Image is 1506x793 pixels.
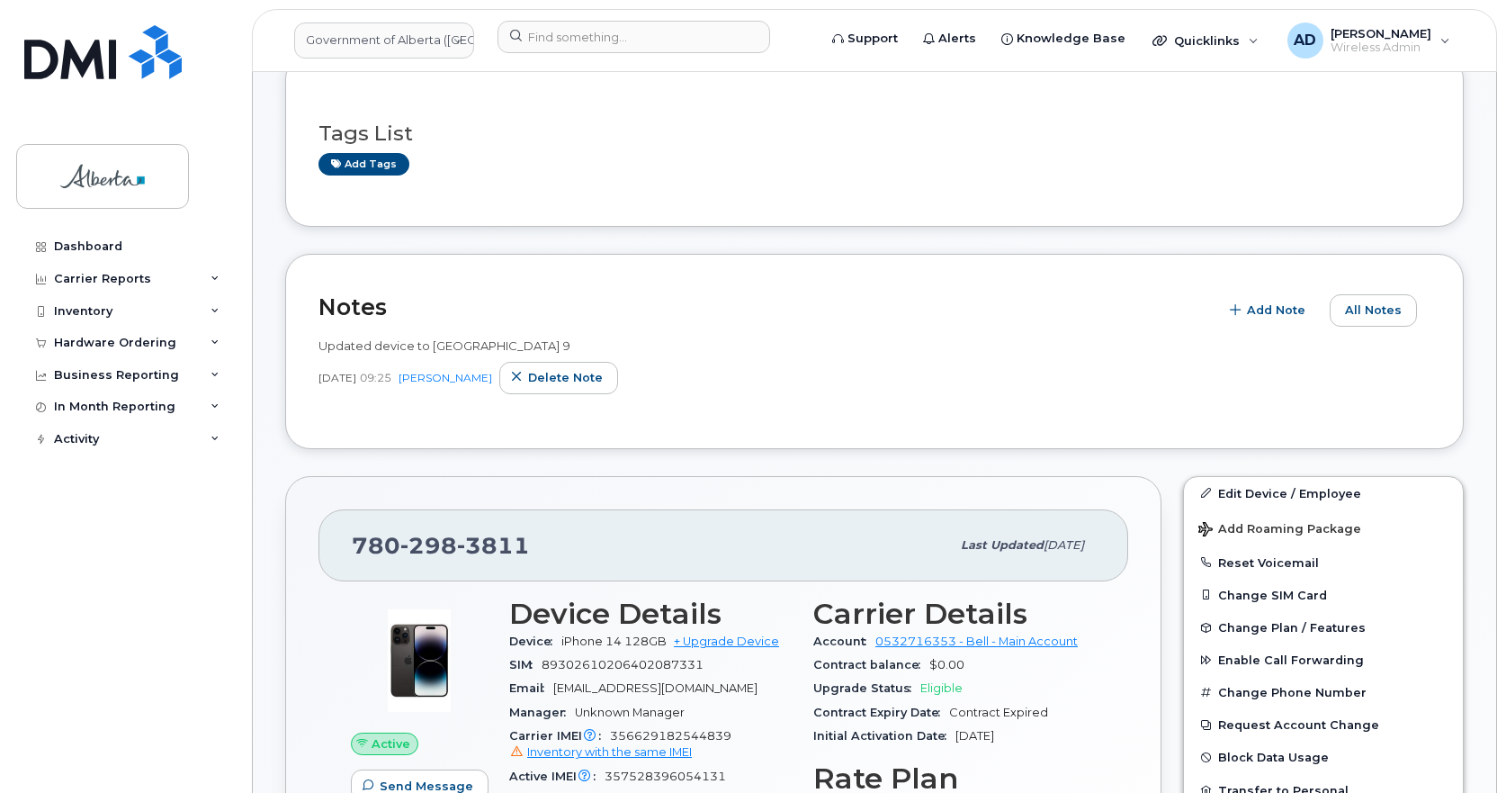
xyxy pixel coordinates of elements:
[1218,653,1364,667] span: Enable Call Forwarding
[294,23,474,59] a: Government of Alberta (GOA)
[820,21,910,57] a: Support
[1331,41,1431,55] span: Wireless Admin
[542,658,704,671] span: 89302610206402087331
[955,729,994,743] span: [DATE]
[528,369,603,386] span: Delete note
[1345,302,1402,319] span: All Notes
[561,635,667,648] span: iPhone 14 128GB
[1174,33,1240,48] span: Quicklinks
[509,729,792,761] span: 356629182544839
[318,338,570,353] span: Updated device to [GEOGRAPHIC_DATA] 9
[1184,708,1463,741] button: Request Account Change
[1184,741,1463,773] button: Block Data Usage
[1184,509,1463,546] button: Add Roaming Package
[910,21,989,57] a: Alerts
[1017,30,1125,48] span: Knowledge Base
[1218,621,1366,635] span: Change Plan / Features
[1184,611,1463,644] button: Change Plan / Features
[1330,294,1417,327] button: All Notes
[509,745,692,759] a: Inventory with the same IMEI
[875,635,1078,648] a: 0532716353 - Bell - Main Account
[813,706,949,719] span: Contract Expiry Date
[360,370,391,385] span: 09:25
[509,770,605,783] span: Active IMEI
[1184,676,1463,708] button: Change Phone Number
[1140,23,1271,59] div: Quicklinks
[1184,477,1463,509] a: Edit Device / Employee
[813,681,920,695] span: Upgrade Status
[938,30,976,48] span: Alerts
[674,635,779,648] a: + Upgrade Device
[929,658,964,671] span: $0.00
[1184,644,1463,676] button: Enable Call Forwarding
[1044,538,1084,552] span: [DATE]
[509,635,561,648] span: Device
[318,370,356,385] span: [DATE]
[961,538,1044,552] span: Last updated
[498,21,770,53] input: Find something...
[509,598,792,630] h3: Device Details
[1331,26,1431,41] span: [PERSON_NAME]
[1184,546,1463,579] button: Reset Voicemail
[920,681,963,695] span: Eligible
[989,21,1138,57] a: Knowledge Base
[1275,23,1463,59] div: Arunajith Daylath
[365,607,473,715] img: image20231002-3703462-njx0qo.jpeg
[813,635,875,648] span: Account
[318,293,1209,320] h2: Notes
[1247,302,1305,319] span: Add Note
[553,681,757,695] span: [EMAIL_ADDRESS][DOMAIN_NAME]
[400,532,457,559] span: 298
[457,532,530,559] span: 3811
[509,729,610,743] span: Carrier IMEI
[949,706,1048,719] span: Contract Expired
[1218,294,1321,327] button: Add Note
[527,745,692,759] span: Inventory with the same IMEI
[575,706,685,719] span: Unknown Manager
[605,770,726,783] span: 357528396054131
[318,153,409,176] a: Add tags
[509,706,575,719] span: Manager
[352,532,530,559] span: 780
[372,735,410,752] span: Active
[1184,579,1463,611] button: Change SIM Card
[509,658,542,671] span: SIM
[318,122,1430,145] h3: Tags List
[813,658,929,671] span: Contract balance
[499,362,618,394] button: Delete note
[399,371,492,384] a: [PERSON_NAME]
[813,598,1096,630] h3: Carrier Details
[1294,30,1316,51] span: AD
[813,729,955,743] span: Initial Activation Date
[509,681,553,695] span: Email
[847,30,898,48] span: Support
[1198,522,1361,539] span: Add Roaming Package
